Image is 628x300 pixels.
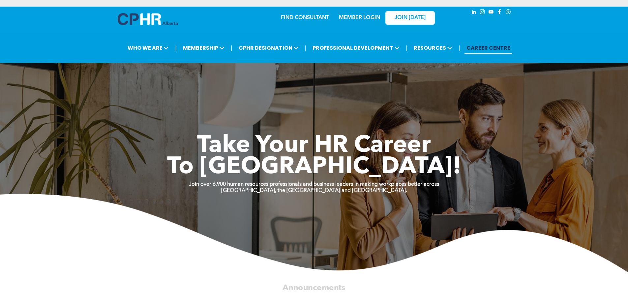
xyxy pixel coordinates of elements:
a: Social network [505,8,512,17]
span: Take Your HR Career [197,134,431,158]
li: | [175,41,177,55]
a: instagram [479,8,486,17]
li: | [459,41,460,55]
a: CAREER CENTRE [464,42,512,54]
span: To [GEOGRAPHIC_DATA]! [167,155,461,179]
span: CPHR DESIGNATION [237,42,301,54]
a: linkedin [470,8,478,17]
a: MEMBER LOGIN [339,15,380,20]
img: A blue and white logo for cp alberta [118,13,178,25]
a: JOIN [DATE] [385,11,435,25]
span: RESOURCES [412,42,454,54]
a: FIND CONSULTANT [281,15,329,20]
span: WHO WE ARE [126,42,171,54]
li: | [406,41,407,55]
li: | [231,41,232,55]
span: Announcements [283,284,345,292]
strong: [GEOGRAPHIC_DATA], the [GEOGRAPHIC_DATA] and [GEOGRAPHIC_DATA]. [221,188,407,193]
span: PROFESSIONAL DEVELOPMENT [311,42,402,54]
span: MEMBERSHIP [181,42,226,54]
a: facebook [496,8,503,17]
span: JOIN [DATE] [395,15,426,21]
a: youtube [488,8,495,17]
strong: Join over 6,900 human resources professionals and business leaders in making workplaces better ac... [189,182,439,187]
li: | [305,41,307,55]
